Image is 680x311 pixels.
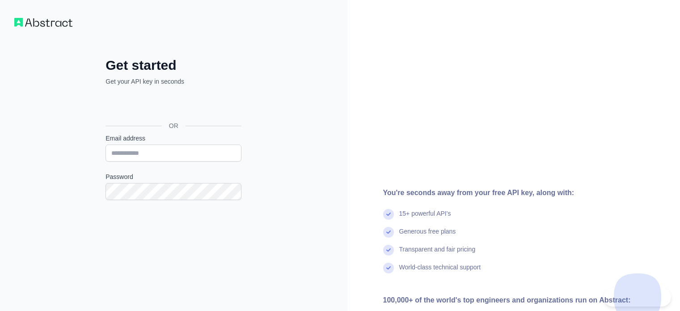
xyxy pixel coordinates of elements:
[383,227,394,238] img: check mark
[14,18,72,27] img: Workflow
[383,187,658,198] div: You're seconds away from your free API key, along with:
[101,96,244,115] iframe: Sign in with Google Button
[106,57,241,73] h2: Get started
[399,227,456,245] div: Generous free plans
[383,263,394,273] img: check mark
[383,295,658,306] div: 100,000+ of the world's top engineers and organizations run on Abstract:
[399,263,481,281] div: World-class technical support
[162,121,186,130] span: OR
[106,77,241,86] p: Get your API key in seconds
[399,245,476,263] div: Transparent and fair pricing
[399,209,451,227] div: 15+ powerful API's
[383,245,394,256] img: check mark
[106,134,241,143] label: Email address
[383,209,394,220] img: check mark
[106,172,241,181] label: Password
[604,288,671,307] iframe: Toggle Customer Support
